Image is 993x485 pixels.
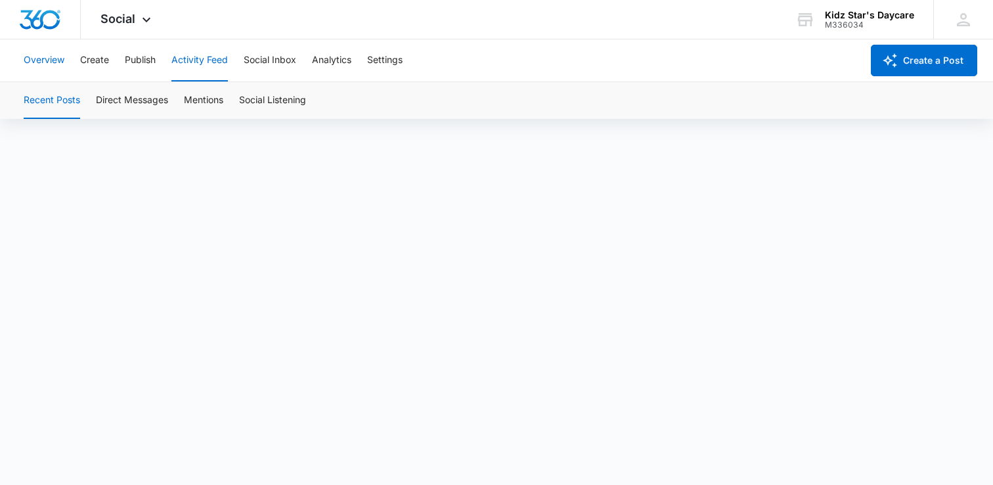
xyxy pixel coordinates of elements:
[24,39,64,81] button: Overview
[244,39,296,81] button: Social Inbox
[367,39,403,81] button: Settings
[239,82,306,119] button: Social Listening
[24,82,80,119] button: Recent Posts
[184,82,223,119] button: Mentions
[825,20,914,30] div: account id
[125,39,156,81] button: Publish
[312,39,351,81] button: Analytics
[825,10,914,20] div: account name
[871,45,977,76] button: Create a Post
[96,82,168,119] button: Direct Messages
[80,39,109,81] button: Create
[100,12,135,26] span: Social
[171,39,228,81] button: Activity Feed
